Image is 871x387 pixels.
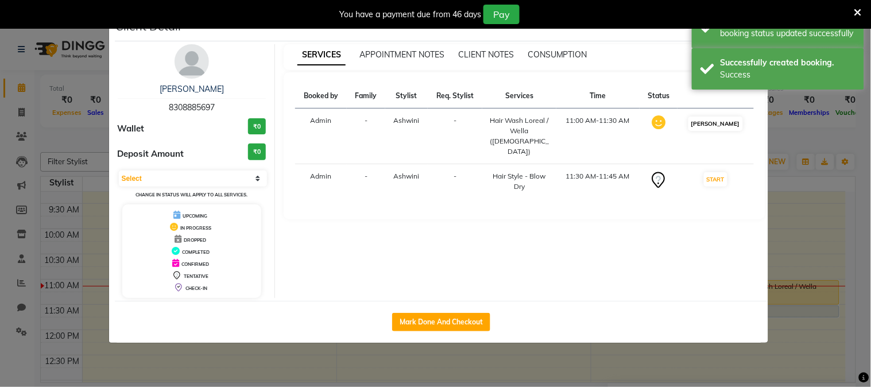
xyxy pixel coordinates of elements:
div: booking status updated successfully [721,28,855,40]
div: Successfully created booking. [721,57,855,69]
button: [PERSON_NAME] [688,117,743,131]
th: Booked by [295,84,347,109]
span: CONFIRMED [181,261,209,267]
div: Hair Wash Loreal / Wella ([DEMOGRAPHIC_DATA]) [489,115,549,157]
td: - [428,109,483,164]
td: Admin [295,109,347,164]
td: - [347,109,385,164]
td: - [428,164,483,199]
td: Admin [295,164,347,199]
small: Change in status will apply to all services. [136,192,247,198]
button: Pay [483,5,520,24]
span: CLIENT NOTES [458,49,514,60]
a: [PERSON_NAME] [160,84,224,94]
td: - [347,164,385,199]
span: CHECK-IN [185,285,207,291]
div: Hair Style - Blow Dry [489,171,549,192]
th: Req. Stylist [428,84,483,109]
span: IN PROGRESS [180,225,211,231]
span: Ashwini [393,172,419,180]
button: START [704,172,727,187]
span: DROPPED [184,237,206,243]
span: APPOINTMENT NOTES [359,49,444,60]
th: Time [556,84,640,109]
th: Stylist [385,84,428,109]
span: UPCOMING [183,213,207,219]
span: 8308885697 [169,102,215,113]
th: Family [347,84,385,109]
img: avatar [175,44,209,79]
span: Ashwini [393,116,419,125]
td: 11:00 AM-11:30 AM [556,109,640,164]
th: Services [482,84,556,109]
div: You have a payment due from 46 days [339,9,481,21]
span: TENTATIVE [184,273,208,279]
span: SERVICES [297,45,346,65]
div: Success [721,69,855,81]
h3: ₹0 [248,144,266,160]
td: 11:30 AM-11:45 AM [556,164,640,199]
span: Deposit Amount [118,148,184,161]
span: CONSUMPTION [528,49,587,60]
button: Mark Done And Checkout [392,313,490,331]
th: Status [640,84,678,109]
span: Wallet [118,122,145,136]
h3: ₹0 [248,118,266,135]
span: COMPLETED [182,249,210,255]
